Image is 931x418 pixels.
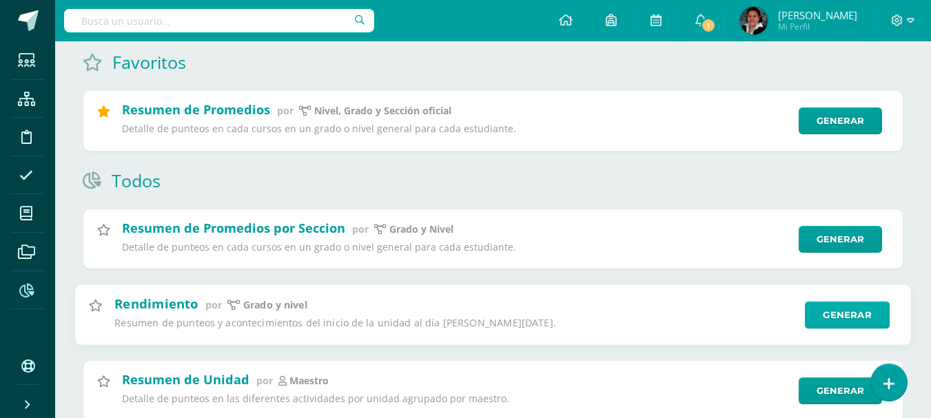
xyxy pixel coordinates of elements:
p: maestro [289,375,329,387]
span: 1 [701,18,716,33]
span: Mi Perfil [778,21,857,32]
h2: Resumen de Promedios [122,101,270,118]
p: grado y nivel [243,299,307,312]
span: por [256,374,273,387]
p: Detalle de punteos en las diferentes actividades por unidad agrupado por maestro. [122,393,790,405]
a: Generar [805,301,890,328]
p: Resumen de punteos y acontecimientos del inicio de la unidad al día [PERSON_NAME][DATE]. [114,317,795,330]
span: por [277,104,294,117]
h1: Todos [112,169,161,192]
a: Generar [799,107,882,134]
h2: Resumen de Unidad [122,371,249,388]
p: Nivel, Grado y Sección oficial [314,105,451,117]
p: Grado y Nivel [389,223,453,236]
a: Generar [799,377,882,404]
p: Detalle de punteos en cada cursos en un grado o nivel general para cada estudiante. [122,123,790,135]
a: Generar [799,226,882,253]
h2: Resumen de Promedios por Seccion [122,220,345,236]
h1: Favoritos [112,50,186,74]
span: [PERSON_NAME] [778,8,857,22]
span: por [352,222,369,236]
h2: Rendimiento [114,295,198,312]
input: Busca un usuario... [64,9,374,32]
span: por [205,298,222,311]
img: c5e15b6d1c97cfcc5e091a47d8fce03b.png [740,7,768,34]
p: Detalle de punteos en cada cursos en un grado o nivel general para cada estudiante. [122,241,790,253]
